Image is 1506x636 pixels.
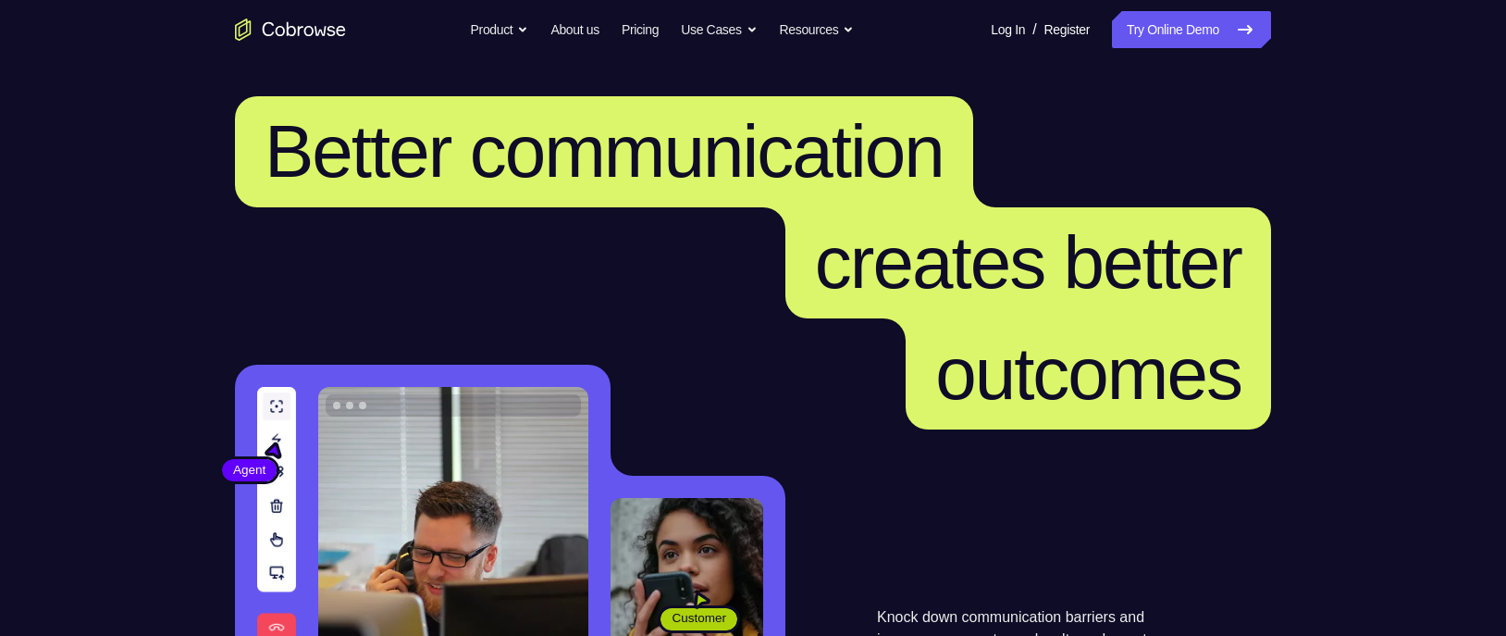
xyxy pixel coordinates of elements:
[265,110,944,193] span: Better communication
[660,609,737,628] span: Customer
[991,11,1025,48] a: Log In
[235,19,346,41] a: Go to the home page
[1044,11,1090,48] a: Register
[681,11,757,48] button: Use Cases
[550,11,599,48] a: About us
[222,461,277,480] span: Agent
[1032,19,1036,41] span: /
[815,221,1241,304] span: creates better
[780,11,855,48] button: Resources
[1112,11,1271,48] a: Try Online Demo
[471,11,529,48] button: Product
[622,11,659,48] a: Pricing
[935,332,1241,415] span: outcomes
